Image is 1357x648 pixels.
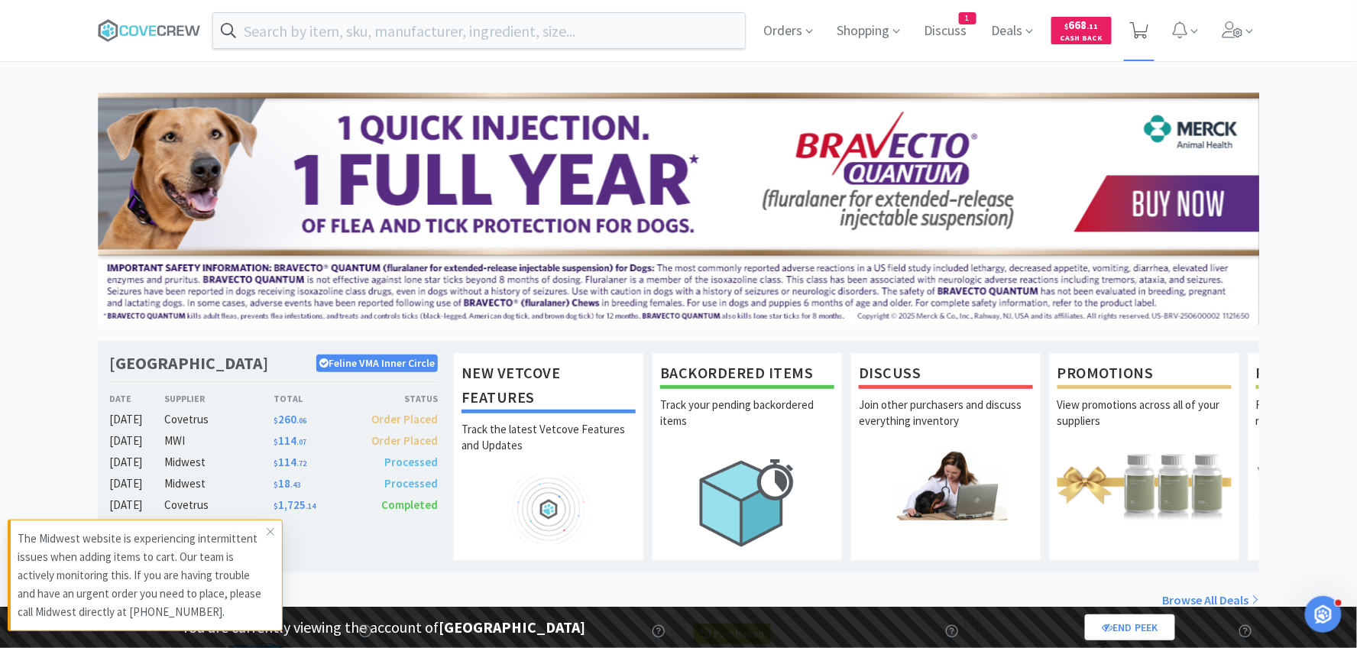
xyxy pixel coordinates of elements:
[859,361,1033,389] h1: Discuss
[109,432,164,450] div: [DATE]
[1049,352,1240,560] a: PromotionsView promotions across all of your suppliers
[164,391,274,406] div: Supplier
[274,501,278,511] span: $
[274,476,300,491] span: 18
[306,501,316,511] span: . 14
[98,92,1259,325] img: 3ffb5edee65b4d9ab6d7b0afa510b01f.jpg
[1061,34,1103,44] span: Cash Back
[290,480,300,490] span: . 43
[660,450,834,555] img: hero_backorders.png
[109,496,164,514] div: [DATE]
[1087,21,1098,31] span: . 11
[164,496,274,514] div: Covetrus
[109,391,164,406] div: Date
[1057,361,1232,389] h1: Promotions
[1305,596,1342,633] iframe: Intercom live chat
[109,475,438,493] a: [DATE]Midwest$18.43Processed
[960,13,976,24] span: 1
[109,453,438,471] a: [DATE]Midwest$114.72Processed
[109,410,438,429] a: [DATE]Covetrus$260.06Order Placed
[274,433,306,448] span: 114
[109,352,268,374] h1: [GEOGRAPHIC_DATA]
[274,391,356,406] div: Total
[355,391,438,406] div: Status
[274,412,306,426] span: 260
[462,421,636,475] p: Track the latest Vetcove Features and Updates
[859,397,1033,450] p: Join other purchasers and discuss everything inventory
[109,453,164,471] div: [DATE]
[660,361,834,389] h1: Backordered Items
[1057,397,1232,450] p: View promotions across all of your suppliers
[384,455,438,469] span: Processed
[439,617,585,637] strong: [GEOGRAPHIC_DATA]
[462,475,636,544] img: hero_feature_roadmap.png
[850,352,1041,560] a: DiscussJoin other purchasers and discuss everything inventory
[1064,21,1068,31] span: $
[652,352,843,560] a: Backordered ItemsTrack your pending backordered items
[1057,450,1232,520] img: hero_promotions.png
[1064,18,1098,32] span: 668
[164,410,274,429] div: Covetrus
[182,615,585,640] p: You are currently viewing the account of
[296,437,306,447] span: . 07
[109,496,438,514] a: [DATE]Covetrus$1,725.14Completed
[1163,591,1259,611] a: Browse All Deals
[453,352,644,560] a: New Vetcove FeaturesTrack the latest Vetcove Features and Updates
[274,480,278,490] span: $
[384,476,438,491] span: Processed
[316,355,438,371] p: Feline VMA Inner Circle
[109,475,164,493] div: [DATE]
[296,416,306,426] span: . 06
[296,458,306,468] span: . 72
[462,361,636,413] h1: New Vetcove Features
[164,432,274,450] div: MWI
[381,497,438,512] span: Completed
[371,433,438,448] span: Order Placed
[274,497,316,512] span: 1,725
[1085,614,1175,640] a: End Peek
[164,453,274,471] div: Midwest
[18,530,267,621] p: The Midwest website is experiencing intermittent issues when adding items to cart. Our team is ac...
[274,458,278,468] span: $
[274,455,306,469] span: 114
[274,416,278,426] span: $
[859,450,1033,520] img: hero_discuss.png
[274,437,278,447] span: $
[109,432,438,450] a: [DATE]MWI$114.07Order Placed
[1051,10,1112,51] a: $668.11Cash Back
[109,410,164,429] div: [DATE]
[918,24,973,38] a: Discuss1
[660,397,834,450] p: Track your pending backordered items
[371,412,438,426] span: Order Placed
[164,475,274,493] div: Midwest
[213,13,745,48] input: Search by item, sku, manufacturer, ingredient, size...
